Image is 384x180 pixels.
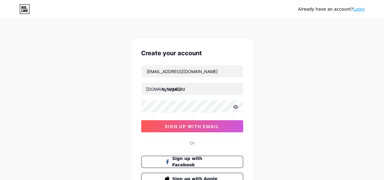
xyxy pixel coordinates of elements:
a: Login [353,7,365,12]
input: Email [141,65,243,77]
button: Sign up with Facebook [141,156,243,168]
button: sign up with email [141,120,243,132]
input: username [141,83,243,95]
span: Sign up with Facebook [172,155,219,168]
div: Already have an account? [298,6,365,12]
div: Create your account [141,49,243,58]
div: Or [190,140,195,146]
div: [DOMAIN_NAME]/ [146,86,182,92]
span: sign up with email [165,124,219,129]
